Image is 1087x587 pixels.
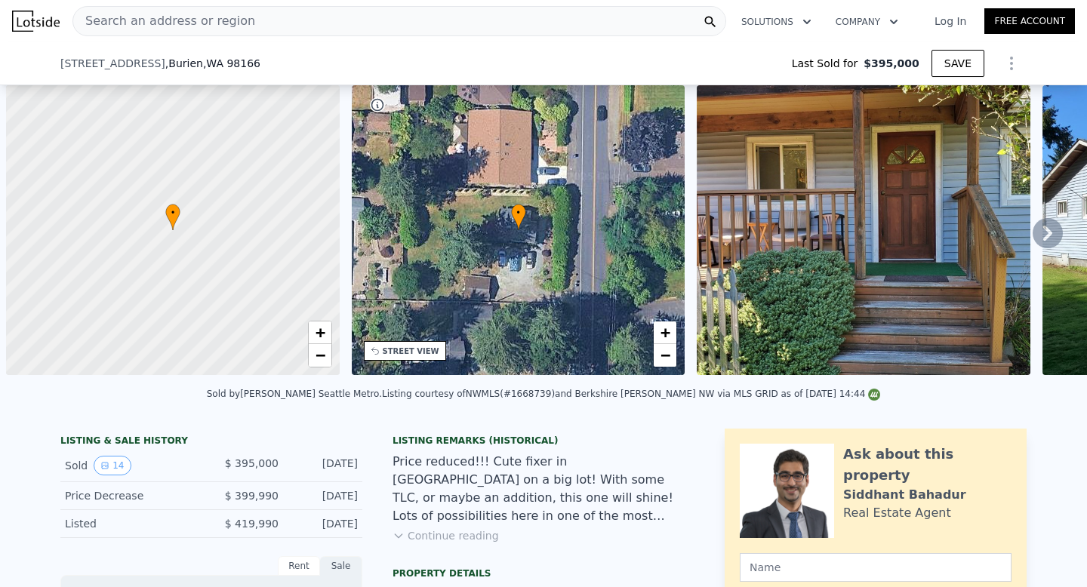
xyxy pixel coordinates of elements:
span: • [165,206,180,220]
div: Real Estate Agent [843,504,951,522]
a: Zoom out [654,344,676,367]
button: Continue reading [393,528,499,543]
span: − [315,346,325,364]
span: [STREET_ADDRESS] [60,56,165,71]
div: [DATE] [291,516,358,531]
button: SAVE [931,50,984,77]
span: Search an address or region [73,12,255,30]
button: Solutions [729,8,824,35]
div: Listing courtesy of NWMLS (#1668739) and Berkshire [PERSON_NAME] NW via MLS GRID as of [DATE] 14:44 [382,389,880,399]
a: Zoom in [309,321,331,344]
button: Company [824,8,910,35]
div: Rent [278,556,320,576]
span: $ 395,000 [225,457,279,469]
button: View historical data [94,456,131,475]
span: − [661,346,670,364]
div: • [165,204,180,230]
div: LISTING & SALE HISTORY [60,435,362,450]
div: Sold [65,456,199,475]
span: Last Sold for [792,56,864,71]
a: Zoom in [654,321,676,344]
a: Zoom out [309,344,331,367]
div: Price Decrease [65,488,199,503]
span: + [315,323,325,342]
img: Lotside [12,11,60,32]
span: $ 399,990 [225,490,279,502]
div: Siddhant Bahadur [843,486,966,504]
div: Listing Remarks (Historical) [393,435,694,447]
img: NWMLS Logo [868,389,880,401]
span: , WA 98166 [203,57,260,69]
button: Show Options [996,48,1027,78]
div: Listed [65,516,199,531]
div: Ask about this property [843,444,1012,486]
div: Sold by [PERSON_NAME] Seattle Metro . [207,389,382,399]
div: Property details [393,567,694,579]
div: [DATE] [291,456,358,475]
img: Sale: 119388936 Parcel: 97645146 [697,85,1030,375]
a: Log In [916,14,984,29]
a: Free Account [984,8,1075,34]
span: • [511,206,526,220]
span: + [661,323,670,342]
input: Name [740,553,1012,582]
span: $ 419,990 [225,518,279,530]
span: $395,000 [864,56,919,71]
div: • [511,204,526,230]
div: Sale [320,556,362,576]
span: , Burien [165,56,260,71]
div: Price reduced!!! Cute fixer in [GEOGRAPHIC_DATA] on a big lot! With some TLC, or maybe an additio... [393,453,694,525]
div: STREET VIEW [383,346,439,357]
div: [DATE] [291,488,358,503]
